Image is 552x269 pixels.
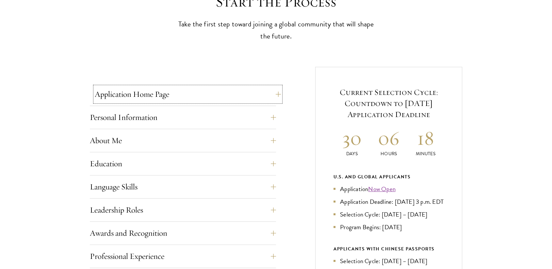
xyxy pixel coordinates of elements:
button: Leadership Roles [90,202,276,218]
p: Hours [370,150,407,157]
p: Minutes [407,150,444,157]
h5: Current Selection Cycle: Countdown to [DATE] Application Deadline [333,87,444,120]
button: Professional Experience [90,248,276,264]
li: Selection Cycle: [DATE] – [DATE] [333,210,444,219]
h2: 30 [333,126,370,150]
button: Education [90,156,276,172]
p: Take the first step toward joining a global community that will shape the future. [175,18,377,42]
a: Now Open [368,184,396,194]
button: Application Home Page [95,86,281,102]
button: About Me [90,133,276,148]
div: U.S. and Global Applicants [333,173,444,181]
button: Awards and Recognition [90,225,276,241]
li: Application Deadline: [DATE] 3 p.m. EDT [333,197,444,206]
h2: 06 [370,126,407,150]
h2: 18 [407,126,444,150]
button: Language Skills [90,179,276,195]
p: Days [333,150,370,157]
li: Selection Cycle: [DATE] – [DATE] [333,256,444,266]
button: Personal Information [90,110,276,125]
li: Application [333,184,444,194]
li: Program Begins: [DATE] [333,222,444,232]
div: APPLICANTS WITH CHINESE PASSPORTS [333,245,444,253]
